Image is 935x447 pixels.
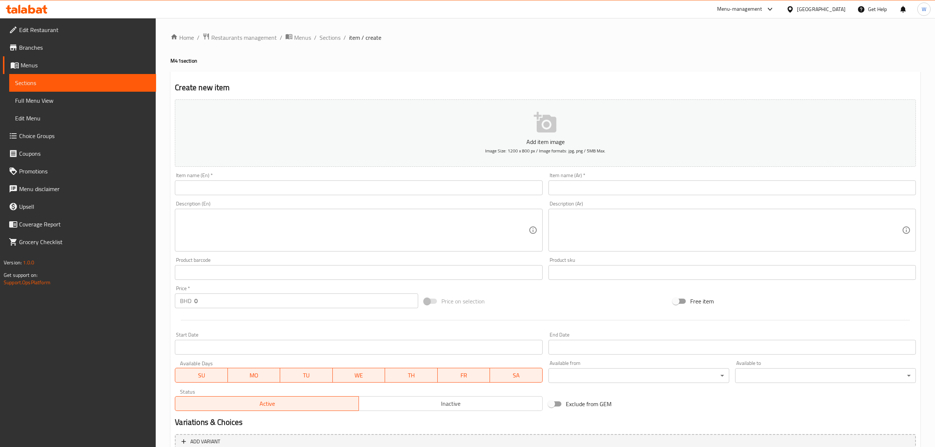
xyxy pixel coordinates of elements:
button: TH [385,368,438,383]
input: Please enter product sku [548,265,916,280]
span: Upsell [19,202,150,211]
a: Coverage Report [3,215,156,233]
a: Menu disclaimer [3,180,156,198]
button: SA [490,368,543,383]
span: Grocery Checklist [19,237,150,246]
input: Enter name En [175,180,542,195]
input: Please enter product barcode [175,265,542,280]
span: Inactive [362,398,540,409]
span: WE [336,370,382,381]
h2: Variations & Choices [175,417,916,428]
button: FR [438,368,490,383]
span: Restaurants management [211,33,277,42]
input: Enter name Ar [548,180,916,195]
span: Image Size: 1200 x 800 px / Image formats: jpg, png / 5MB Max. [485,147,606,155]
h4: M41 section [170,57,920,64]
span: SA [493,370,540,381]
li: / [197,33,200,42]
span: Edit Menu [15,114,150,123]
span: Promotions [19,167,150,176]
a: Menus [285,33,311,42]
span: Menus [294,33,311,42]
div: [GEOGRAPHIC_DATA] [797,5,846,13]
span: Add variant [190,437,220,446]
span: TH [388,370,435,381]
span: W [922,5,926,13]
span: Sections [15,78,150,87]
span: Full Menu View [15,96,150,105]
button: WE [333,368,385,383]
a: Coupons [3,145,156,162]
button: TU [280,368,333,383]
span: TU [283,370,330,381]
span: Get support on: [4,270,38,280]
button: Inactive [359,396,543,411]
a: Menus [3,56,156,74]
span: FR [441,370,487,381]
span: item / create [349,33,381,42]
li: / [280,33,282,42]
a: Promotions [3,162,156,180]
span: MO [231,370,278,381]
span: Menus [21,61,150,70]
a: Grocery Checklist [3,233,156,251]
div: Menu-management [717,5,762,14]
button: Active [175,396,359,411]
a: Sections [320,33,341,42]
p: Add item image [186,137,904,146]
input: Please enter price [194,293,418,308]
span: Choice Groups [19,131,150,140]
div: ​ [735,368,916,383]
span: Free item [690,297,714,306]
button: MO [228,368,280,383]
a: Home [170,33,194,42]
span: Menu disclaimer [19,184,150,193]
span: Version: [4,258,22,267]
a: Sections [9,74,156,92]
div: ​ [548,368,729,383]
a: Edit Menu [9,109,156,127]
a: Edit Restaurant [3,21,156,39]
h2: Create new item [175,82,916,93]
span: Coupons [19,149,150,158]
span: Exclude from GEM [566,400,611,408]
nav: breadcrumb [170,33,920,42]
button: SU [175,368,227,383]
span: 1.0.0 [23,258,34,267]
a: Restaurants management [202,33,277,42]
a: Choice Groups [3,127,156,145]
a: Support.OpsPlatform [4,278,50,287]
a: Full Menu View [9,92,156,109]
a: Branches [3,39,156,56]
span: Price on selection [441,297,485,306]
span: Coverage Report [19,220,150,229]
span: Edit Restaurant [19,25,150,34]
li: / [343,33,346,42]
span: Active [178,398,356,409]
button: Add item imageImage Size: 1200 x 800 px / Image formats: jpg, png / 5MB Max. [175,99,916,167]
p: BHD [180,296,191,305]
span: Branches [19,43,150,52]
span: SU [178,370,225,381]
a: Upsell [3,198,156,215]
li: / [314,33,317,42]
